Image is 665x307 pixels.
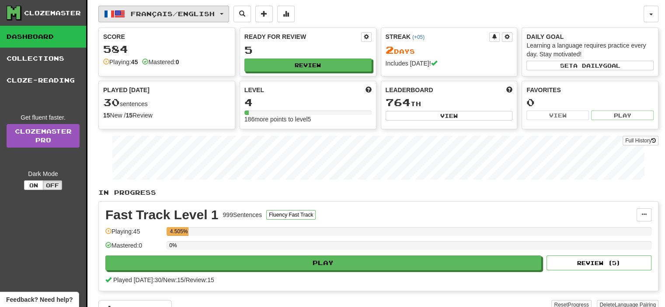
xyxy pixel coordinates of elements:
[105,241,162,255] div: Mastered: 0
[244,86,264,94] span: Level
[103,44,230,55] div: 584
[547,255,651,270] button: Review (5)
[131,10,215,17] span: Français / English
[103,32,230,41] div: Score
[386,44,394,56] span: 2
[591,110,654,120] button: Play
[163,276,184,283] span: New: 15
[526,86,654,94] div: Favorites
[142,58,179,66] div: Mastered:
[103,112,110,119] strong: 15
[506,86,512,94] span: This week in points, UTC
[386,59,513,68] div: Includes [DATE]!
[244,45,372,55] div: 5
[125,112,132,119] strong: 15
[386,32,490,41] div: Streak
[103,96,120,108] span: 30
[526,110,589,120] button: View
[244,32,361,41] div: Ready for Review
[43,180,62,190] button: Off
[277,6,295,22] button: More stats
[386,45,513,56] div: Day s
[366,86,372,94] span: Score more points to level up
[386,111,513,121] button: View
[105,255,541,270] button: Play
[526,97,654,108] div: 0
[244,59,372,72] button: Review
[7,169,80,178] div: Dark Mode
[244,115,372,124] div: 186 more points to level 5
[103,58,138,66] div: Playing:
[113,276,161,283] span: Played [DATE]: 30
[386,97,513,108] div: th
[98,6,229,22] button: Français/English
[161,276,163,283] span: /
[526,32,654,41] div: Daily Goal
[573,62,603,69] span: a daily
[223,210,262,219] div: 999 Sentences
[255,6,273,22] button: Add sentence to collection
[244,97,372,108] div: 4
[131,59,138,66] strong: 45
[526,41,654,59] div: Learning a language requires practice every day. Stay motivated!
[7,124,80,148] a: ClozemasterPro
[233,6,251,22] button: Search sentences
[103,86,150,94] span: Played [DATE]
[266,210,316,220] button: Fluency Fast Track
[103,111,230,120] div: New / Review
[176,59,179,66] strong: 0
[105,208,219,221] div: Fast Track Level 1
[412,34,425,40] a: (+05)
[24,180,43,190] button: On
[526,61,654,70] button: Seta dailygoal
[185,276,214,283] span: Review: 15
[623,136,658,145] button: Full History
[6,295,73,304] span: Open feedback widget
[169,227,188,236] div: 4.505%
[7,113,80,122] div: Get fluent faster.
[105,227,162,241] div: Playing: 45
[386,96,411,108] span: 764
[386,86,433,94] span: Leaderboard
[103,97,230,108] div: sentences
[98,188,658,197] p: In Progress
[24,9,81,17] div: Clozemaster
[184,276,186,283] span: /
